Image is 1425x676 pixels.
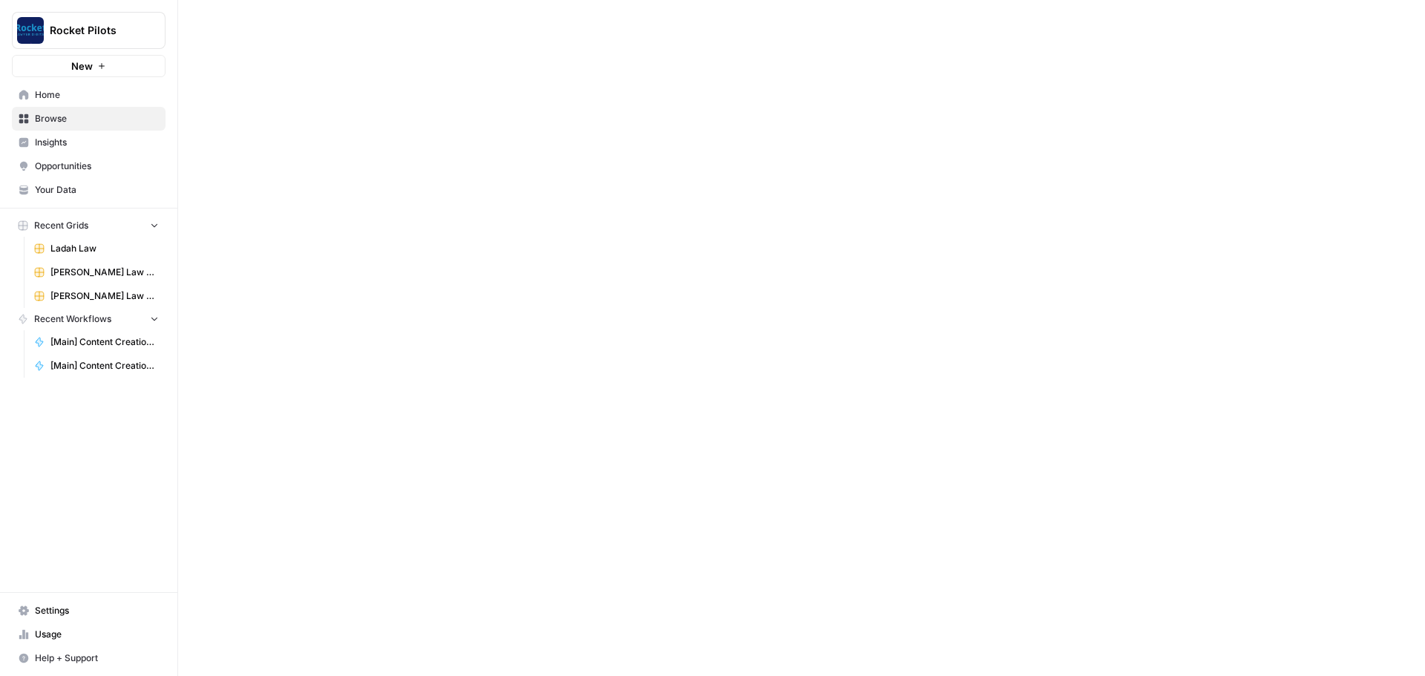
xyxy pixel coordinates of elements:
[71,59,93,73] span: New
[17,17,44,44] img: Rocket Pilots Logo
[12,623,166,646] a: Usage
[50,289,159,303] span: [PERSON_NAME] Law Firm (Copy)
[12,214,166,237] button: Recent Grids
[12,599,166,623] a: Settings
[50,266,159,279] span: [PERSON_NAME] Law Firm
[12,308,166,330] button: Recent Workflows
[35,652,159,665] span: Help + Support
[12,107,166,131] a: Browse
[34,219,88,232] span: Recent Grids
[35,112,159,125] span: Browse
[50,242,159,255] span: Ladah Law
[27,354,166,378] a: [Main] Content Creation Article
[34,312,111,326] span: Recent Workflows
[35,160,159,173] span: Opportunities
[35,604,159,617] span: Settings
[35,183,159,197] span: Your Data
[12,154,166,178] a: Opportunities
[50,23,140,38] span: Rocket Pilots
[27,237,166,260] a: Ladah Law
[50,335,159,349] span: [Main] Content Creation Brief
[27,260,166,284] a: [PERSON_NAME] Law Firm
[35,136,159,149] span: Insights
[12,12,166,49] button: Workspace: Rocket Pilots
[35,628,159,641] span: Usage
[12,131,166,154] a: Insights
[27,284,166,308] a: [PERSON_NAME] Law Firm (Copy)
[12,178,166,202] a: Your Data
[12,55,166,77] button: New
[12,83,166,107] a: Home
[27,330,166,354] a: [Main] Content Creation Brief
[12,646,166,670] button: Help + Support
[50,359,159,373] span: [Main] Content Creation Article
[35,88,159,102] span: Home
